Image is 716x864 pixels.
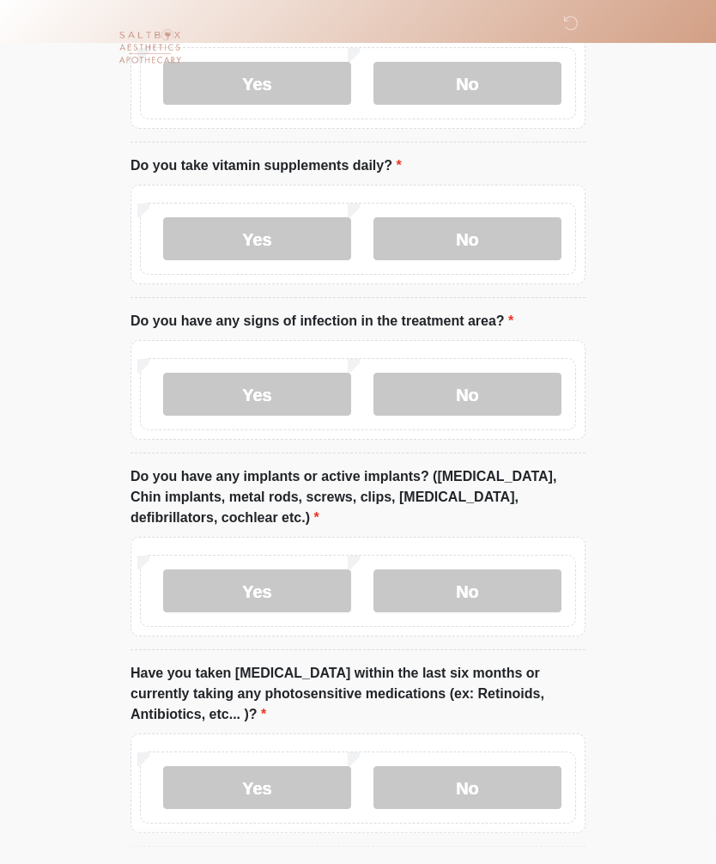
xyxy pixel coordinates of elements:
[373,217,561,260] label: No
[373,373,561,416] label: No
[130,663,586,725] label: Have you taken [MEDICAL_DATA] within the last six months or currently taking any photosensitive m...
[373,766,561,809] label: No
[130,155,402,176] label: Do you take vitamin supplements daily?
[163,569,351,612] label: Yes
[130,311,513,332] label: Do you have any signs of infection in the treatment area?
[163,217,351,260] label: Yes
[113,13,186,86] img: Saltbox Aesthetics Logo
[163,766,351,809] label: Yes
[163,373,351,416] label: Yes
[130,466,586,528] label: Do you have any implants or active implants? ([MEDICAL_DATA], Chin implants, metal rods, screws, ...
[373,569,561,612] label: No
